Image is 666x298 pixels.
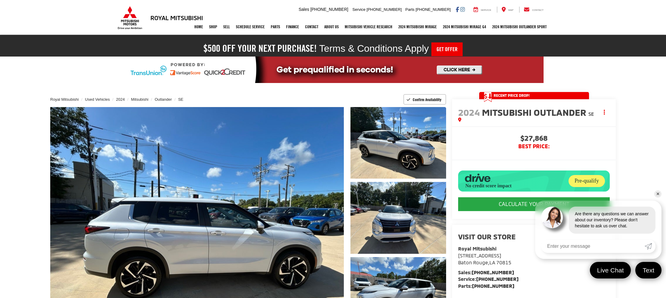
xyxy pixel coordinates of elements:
img: Agent profile photo [541,207,563,228]
strong: Royal Mitsubishi [458,246,496,251]
span: [PHONE_NUMBER] [415,7,451,12]
input: Enter your message [541,240,645,253]
a: Used Vehicles [85,97,110,102]
span: [STREET_ADDRESS] [458,253,501,258]
span: 2024 [458,107,480,118]
a: Live Chat [590,262,631,278]
a: Shop [206,19,220,34]
span: [PHONE_NUMBER] [367,7,402,12]
img: Mitsubishi [116,6,143,29]
span: Sales [299,7,309,12]
a: SE [178,97,183,102]
span: Get Price Drop Alert [484,92,492,102]
span: Terms & Conditions Apply [319,43,429,54]
a: [STREET_ADDRESS] Baton Rouge,LA 70815 [458,253,511,265]
span: Parts [405,7,414,12]
h2: $500 off your next purchase! [203,44,317,53]
strong: Service: [458,276,519,282]
span: Text [640,266,657,274]
span: SE [588,111,594,117]
a: Schedule Service: Opens in a new tab [233,19,268,34]
img: 2024 Mitsubishi Outlander SE [349,181,447,255]
a: About Us [321,19,342,34]
h2: Visit our Store [458,233,610,241]
a: Royal Mitsubishi [50,97,79,102]
span: Live Chat [594,266,627,274]
span: Baton Rouge [458,260,488,265]
span: Recent Price Drop! [494,93,530,98]
a: Mitsubishi Vehicle Research [342,19,395,34]
span: , [458,260,511,265]
a: Service [469,7,496,13]
span: [PHONE_NUMBER] [310,7,348,12]
a: Facebook: Click to visit our Facebook page [456,7,459,12]
img: Quick2Credit [122,57,544,83]
a: 2024 Mitsubishi Outlander SPORT [489,19,550,34]
a: Text [635,262,661,278]
span: Contact [532,9,544,11]
span: Map [508,9,513,11]
strong: Sales: [458,269,514,275]
a: Get Offer [431,42,463,56]
h3: Royal Mitsubishi [150,14,203,21]
a: Sell [220,19,233,34]
a: Get Price Drop Alert Recent Price Drop! [479,92,589,99]
span: $27,868 [458,134,610,143]
span: dropdown dots [604,110,605,115]
a: Home [191,19,206,34]
a: [PHONE_NUMBER] [472,283,514,289]
a: Expand Photo 1 [350,107,446,179]
span: 70815 [496,260,511,265]
span: Mitsubishi Outlander [482,107,588,118]
a: Expand Photo 2 [350,182,446,254]
a: [PHONE_NUMBER] [472,269,514,275]
button: Actions [599,107,610,118]
a: Outlander [155,97,172,102]
a: Contact [519,7,548,13]
span: Service [353,7,365,12]
a: Mitsubishi [131,97,149,102]
span: Confirm Availability [413,97,441,102]
span: LA [489,260,495,265]
span: BEST PRICE: [458,143,610,149]
a: [PHONE_NUMBER] [476,276,519,282]
button: Confirm Availability [403,94,446,105]
div: Are there any questions we can answer about our inventory? Please don't hesitate to ask us over c... [569,207,655,234]
a: Map [497,7,518,13]
a: Instagram: Click to visit our Instagram page [460,7,465,12]
a: Contact [302,19,321,34]
strong: Parts: [458,283,514,289]
a: 2024 [116,97,125,102]
: CALCULATE YOUR PAYMENT [458,197,610,211]
a: 2024 Mitsubishi Mirage G4 [440,19,489,34]
span: Service [481,9,491,11]
img: 2024 Mitsubishi Outlander SE [349,106,447,180]
a: Finance [283,19,302,34]
a: Parts: Opens in a new tab [268,19,283,34]
a: 2024 Mitsubishi Mirage [395,19,440,34]
a: Submit [645,240,655,253]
